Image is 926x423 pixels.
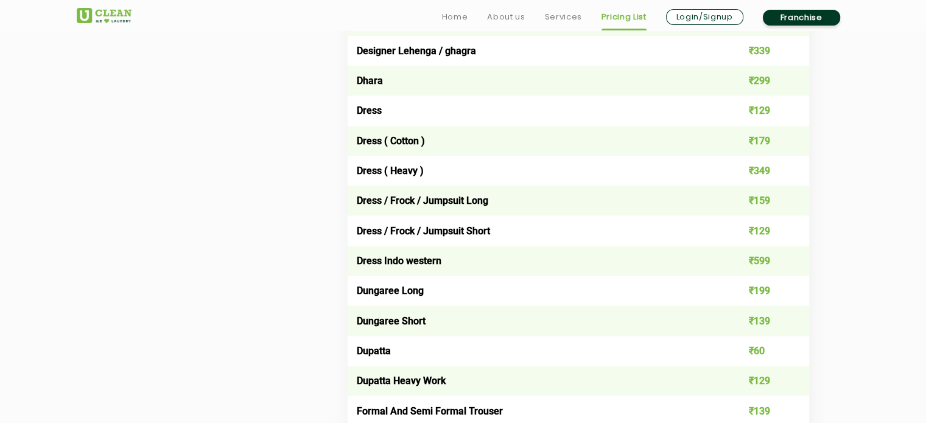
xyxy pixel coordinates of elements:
[763,10,840,26] a: Franchise
[348,336,717,366] td: Dupatta
[348,156,717,186] td: Dress ( Heavy )
[717,186,809,215] td: ₹159
[717,215,809,245] td: ₹129
[348,96,717,125] td: Dress
[717,276,809,306] td: ₹199
[717,36,809,66] td: ₹339
[348,276,717,306] td: Dungaree Long
[602,10,647,24] a: Pricing List
[717,246,809,276] td: ₹599
[348,186,717,215] td: Dress / Frock / Jumpsuit Long
[348,36,717,66] td: Designer Lehenga / ghagra
[717,336,809,366] td: ₹60
[717,366,809,396] td: ₹129
[348,126,717,156] td: Dress ( Cotton )
[717,126,809,156] td: ₹179
[348,215,717,245] td: Dress / Frock / Jumpsuit Short
[717,96,809,125] td: ₹129
[348,366,717,396] td: Dupatta Heavy Work
[666,9,743,25] a: Login/Signup
[544,10,581,24] a: Services
[487,10,525,24] a: About us
[442,10,468,24] a: Home
[717,66,809,96] td: ₹299
[77,8,132,23] img: UClean Laundry and Dry Cleaning
[348,306,717,335] td: Dungaree Short
[717,156,809,186] td: ₹349
[348,66,717,96] td: Dhara
[717,306,809,335] td: ₹139
[348,246,717,276] td: Dress Indo western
